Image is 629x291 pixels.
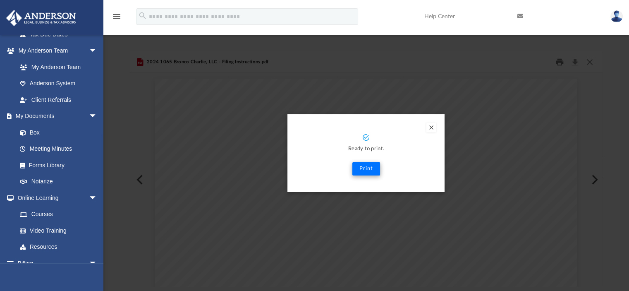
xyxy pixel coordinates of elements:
[352,162,380,176] button: Print
[12,239,105,255] a: Resources
[130,51,603,287] div: Preview
[89,190,105,207] span: arrow_drop_down
[12,157,101,173] a: Forms Library
[89,255,105,272] span: arrow_drop_down
[12,124,101,141] a: Box
[12,173,105,190] a: Notarize
[112,16,122,22] a: menu
[6,190,105,206] a: Online Learningarrow_drop_down
[12,141,105,157] a: Meeting Minutes
[12,222,101,239] a: Video Training
[296,144,436,154] p: Ready to print.
[12,75,105,92] a: Anderson System
[138,11,147,20] i: search
[610,10,623,22] img: User Pic
[12,91,105,108] a: Client Referrals
[89,43,105,60] span: arrow_drop_down
[6,255,110,272] a: Billingarrow_drop_down
[4,10,79,26] img: Anderson Advisors Platinum Portal
[6,43,105,59] a: My Anderson Teamarrow_drop_down
[112,12,122,22] i: menu
[6,108,105,125] a: My Documentsarrow_drop_down
[89,108,105,125] span: arrow_drop_down
[12,59,101,75] a: My Anderson Team
[12,206,105,223] a: Courses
